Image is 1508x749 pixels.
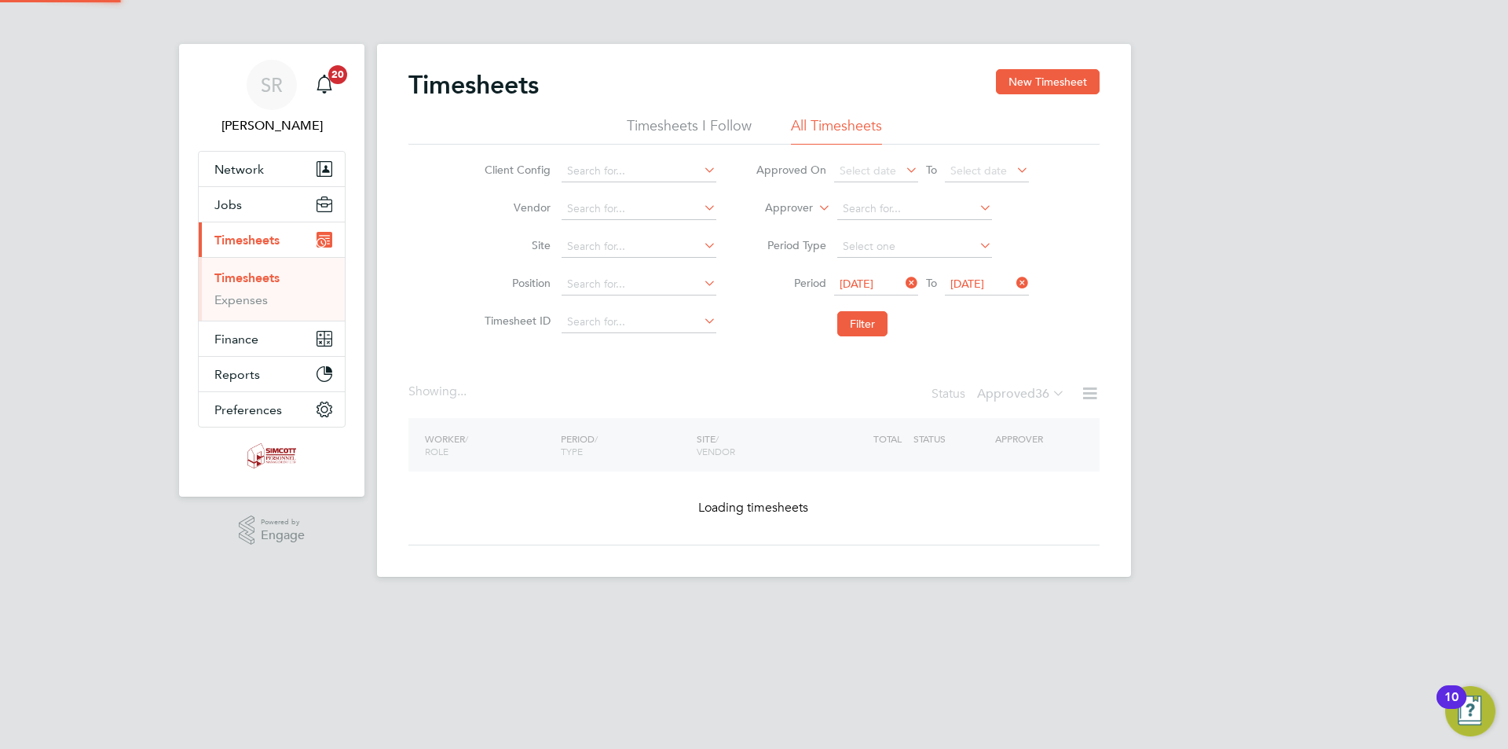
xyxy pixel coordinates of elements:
input: Search for... [562,311,716,333]
li: Timesheets I Follow [627,116,752,145]
label: Site [480,238,551,252]
span: [DATE] [950,277,984,291]
input: Search for... [562,236,716,258]
input: Search for... [837,198,992,220]
span: 36 [1035,386,1049,402]
span: Preferences [214,402,282,417]
span: Select date [950,163,1007,178]
input: Select one [837,236,992,258]
button: Network [199,152,345,186]
button: Timesheets [199,222,345,257]
span: Select date [840,163,896,178]
button: Finance [199,321,345,356]
span: Engage [261,529,305,542]
span: 20 [328,65,347,84]
label: Period Type [756,238,826,252]
h2: Timesheets [408,69,539,101]
a: 20 [309,60,340,110]
span: To [921,273,942,293]
span: Finance [214,332,258,347]
div: Status [932,384,1068,406]
button: Preferences [199,392,345,427]
button: Reports [199,357,345,391]
span: Reports [214,367,260,382]
label: Client Config [480,163,551,177]
label: Vendor [480,200,551,215]
img: simcott-logo-retina.png [247,443,297,468]
span: Jobs [214,197,242,212]
span: Powered by [261,516,305,529]
a: Timesheets [214,270,280,285]
label: Approved On [756,163,826,177]
div: 10 [1444,697,1459,718]
span: ... [457,384,467,399]
nav: Main navigation [179,44,364,497]
label: Period [756,276,826,290]
button: Jobs [199,187,345,222]
input: Search for... [562,274,716,296]
label: Timesheet ID [480,314,551,328]
button: Filter [837,311,888,336]
a: Expenses [214,292,268,307]
span: [DATE] [840,277,873,291]
button: New Timesheet [996,69,1100,94]
label: Approver [742,200,813,216]
div: Timesheets [199,257,345,321]
span: SR [261,75,283,95]
input: Search for... [562,198,716,220]
button: Open Resource Center, 10 new notifications [1445,686,1495,736]
label: Approved [977,386,1065,402]
a: Powered byEngage [239,516,306,545]
span: Network [214,162,264,177]
span: Scott Ridgers [198,116,346,135]
label: Position [480,276,551,290]
div: Showing [408,384,470,400]
input: Search for... [562,160,716,182]
a: Go to home page [198,443,346,468]
span: To [921,160,942,180]
span: Timesheets [214,233,280,248]
li: All Timesheets [791,116,882,145]
a: SR[PERSON_NAME] [198,60,346,135]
